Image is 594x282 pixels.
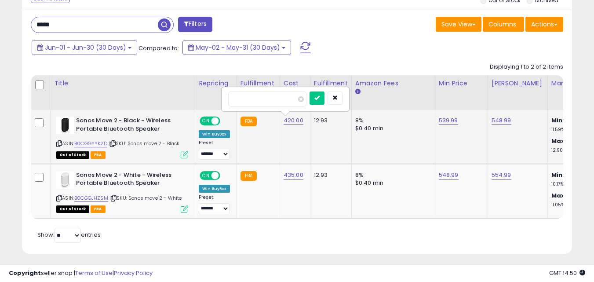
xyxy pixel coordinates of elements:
[241,79,276,88] div: Fulfillment
[492,79,544,88] div: [PERSON_NAME]
[200,172,211,179] span: ON
[436,17,481,32] button: Save View
[439,116,458,125] a: 539.99
[45,43,126,52] span: Jun-01 - Jun-30 (30 Days)
[109,194,182,201] span: | SKU: Sonos move 2 - White
[490,63,563,71] div: Displaying 1 to 2 of 2 items
[241,171,257,181] small: FBA
[91,151,106,159] span: FBA
[74,140,107,147] a: B0CGGYYK2D
[314,79,348,97] div: Fulfillment Cost
[56,117,74,134] img: 21GUOlZBGHL._SL40_.jpg
[56,151,89,159] span: All listings that are currently out of stock and unavailable for purchase on Amazon
[114,269,153,277] a: Privacy Policy
[56,117,188,157] div: ASIN:
[551,116,565,125] b: Min:
[199,185,230,193] div: Win BuyBox
[219,117,233,125] span: OFF
[355,88,361,96] small: Amazon Fees.
[199,79,233,88] div: Repricing
[355,125,428,132] div: $0.40 min
[314,117,345,125] div: 12.93
[284,79,306,88] div: Cost
[138,44,179,52] span: Compared to:
[241,117,257,126] small: FBA
[9,269,153,278] div: seller snap | |
[75,269,113,277] a: Terms of Use
[196,43,280,52] span: May-02 - May-31 (30 Days)
[54,79,191,88] div: Title
[219,172,233,179] span: OFF
[32,40,137,55] button: Jun-01 - Jun-30 (30 Days)
[178,17,212,32] button: Filters
[56,205,89,213] span: All listings that are currently out of stock and unavailable for purchase on Amazon
[76,171,183,190] b: Sonos Move 2 - White - Wireless Portable Bluetooth Speaker
[488,20,516,29] span: Columns
[37,231,101,239] span: Show: entries
[314,171,345,179] div: 12.93
[199,194,230,214] div: Preset:
[551,137,567,145] b: Max:
[439,171,459,179] a: 548.99
[439,79,484,88] div: Min Price
[199,130,230,138] div: Win BuyBox
[76,117,183,135] b: Sonos Move 2 - Black - Wireless Portable Bluetooth Speaker
[551,191,567,200] b: Max:
[483,17,524,32] button: Columns
[74,194,108,202] a: B0CGGJHZSM
[355,171,428,179] div: 8%
[355,79,431,88] div: Amazon Fees
[284,171,303,179] a: 435.00
[9,269,41,277] strong: Copyright
[355,179,428,187] div: $0.40 min
[109,140,180,147] span: | SKU: Sonos move 2 - Black
[525,17,563,32] button: Actions
[549,269,585,277] span: 2025-08-11 14:50 GMT
[182,40,291,55] button: May-02 - May-31 (30 Days)
[91,205,106,213] span: FBA
[492,171,511,179] a: 554.99
[284,116,303,125] a: 420.00
[200,117,211,125] span: ON
[199,140,230,160] div: Preset:
[551,171,565,179] b: Min:
[355,117,428,125] div: 8%
[56,171,188,212] div: ASIN:
[492,116,511,125] a: 548.99
[56,171,74,189] img: 31VS37ALLmL._SL40_.jpg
